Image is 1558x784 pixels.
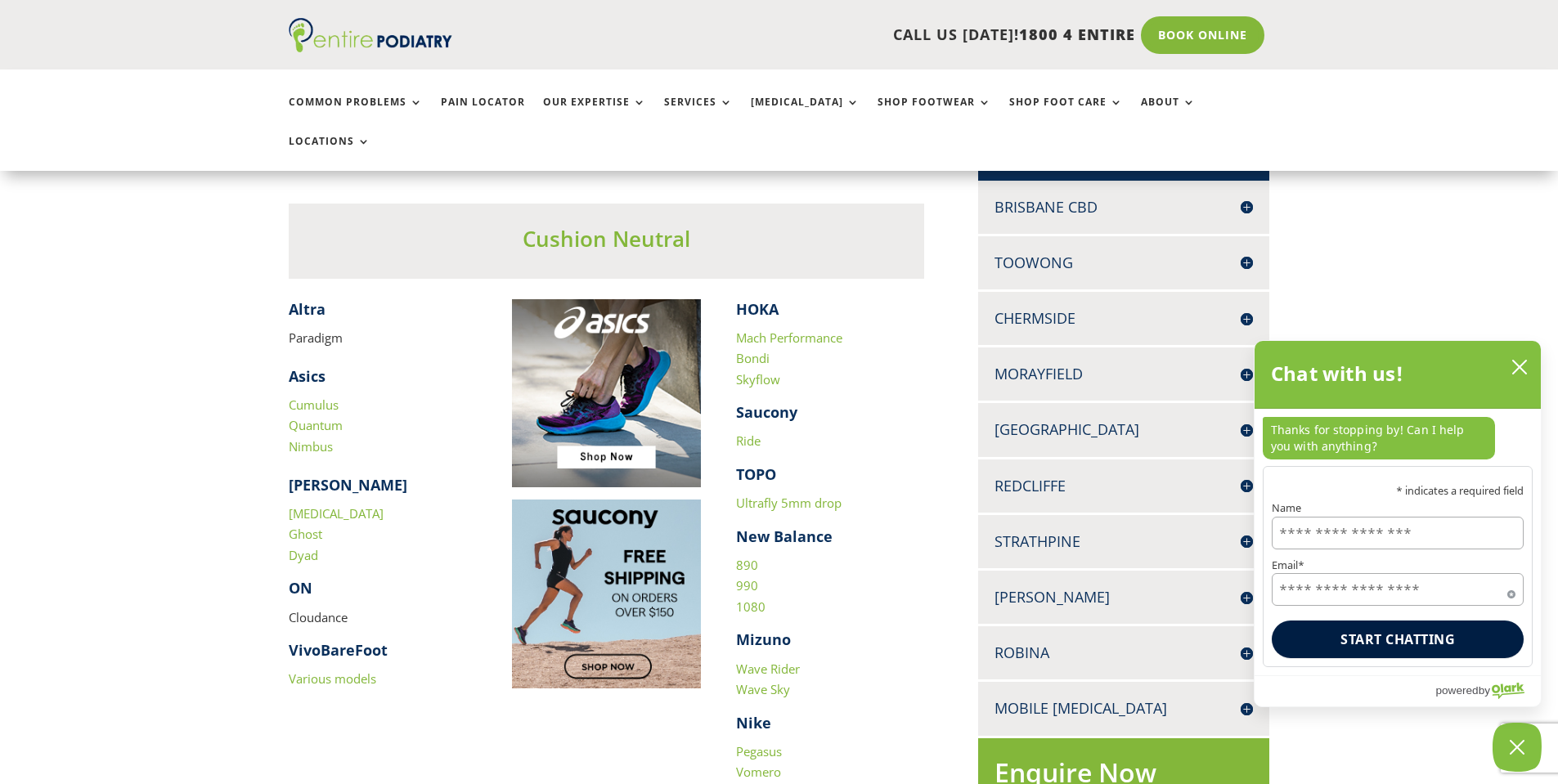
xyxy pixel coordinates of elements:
a: 1080 [736,598,766,615]
a: Various models [289,670,376,687]
h4: Morayfield [995,364,1253,384]
h4: Toowong [995,253,1253,273]
button: Close Chatbox [1493,723,1542,772]
a: Shop Footwear [878,96,991,132]
a: Pain Locator [441,96,525,132]
a: Locations [289,136,370,171]
div: olark chatbox [1254,340,1542,707]
a: Vomero [736,764,781,780]
a: Services [664,96,733,132]
strong: Nike [736,713,771,732]
a: Ghost [289,526,322,542]
span: powered [1435,680,1478,701]
input: Email [1272,573,1524,606]
a: Common Problems [289,96,423,132]
strong: Saucony [736,402,797,422]
button: Start chatting [1272,620,1524,658]
p: CALL US [DATE]! [515,25,1135,46]
a: Skyflow [736,371,780,388]
strong: HOKA [736,299,779,319]
strong: Altra [289,299,326,319]
h4: [PERSON_NAME] [995,587,1253,607]
a: Our Expertise [543,96,646,132]
strong: TOPO [736,464,776,484]
a: Wave Sky [736,681,790,697]
div: chat [1255,409,1541,466]
a: About [1141,96,1196,132]
button: close chatbox [1506,355,1533,379]
a: Ultrafly 5mm drop [736,495,842,511]
a: Quantum [289,417,343,433]
h4: Strathpine [995,531,1253,552]
a: Pegasus [736,743,782,759]
a: Powered by Olark [1435,676,1541,706]
a: Nimbus [289,438,333,455]
img: logo (1) [289,18,452,52]
strong: [PERSON_NAME] [289,475,407,495]
h4: Redcliffe [995,476,1253,496]
a: [MEDICAL_DATA] [289,505,384,522]
a: Cumulus [289,396,339,413]
h3: Cushion Neutral [289,224,925,262]
a: Ride [736,432,761,449]
a: 990 [736,577,758,594]
a: 890 [736,557,758,573]
strong: VivoBareFoot [289,640,388,660]
a: Book Online [1141,16,1264,54]
h4: Robina [995,643,1253,663]
h4: ​ [289,299,478,328]
p: Thanks for stopping by! Can I help you with anything? [1263,417,1495,459]
span: 1800 4 ENTIRE [1019,25,1135,44]
a: Wave Rider [736,661,800,677]
a: Bondi [736,350,770,366]
h4: Chermside [995,308,1253,329]
input: Name [1272,517,1524,549]
h4: Brisbane CBD [995,197,1253,217]
h2: Chat with us! [1271,357,1404,390]
p: * indicates a required field [1272,486,1524,496]
label: Name [1272,503,1524,513]
p: Cloudance [289,607,478,641]
img: Image to click to buy ASIC shoes online [512,299,701,488]
a: Entire Podiatry [289,39,452,56]
strong: Mizuno [736,629,791,649]
h4: [GEOGRAPHIC_DATA] [995,419,1253,440]
a: Mach Performance [736,329,842,346]
strong: New Balance [736,526,833,546]
strong: Asics [289,366,326,386]
label: Email* [1272,560,1524,571]
a: [MEDICAL_DATA] [751,96,860,132]
span: by [1479,680,1490,701]
a: Shop Foot Care [1009,96,1123,132]
p: Paradigm [289,328,478,349]
strong: ON [289,578,312,598]
h4: Mobile [MEDICAL_DATA] [995,698,1253,719]
a: Dyad [289,547,318,563]
span: Required field [1507,587,1515,595]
